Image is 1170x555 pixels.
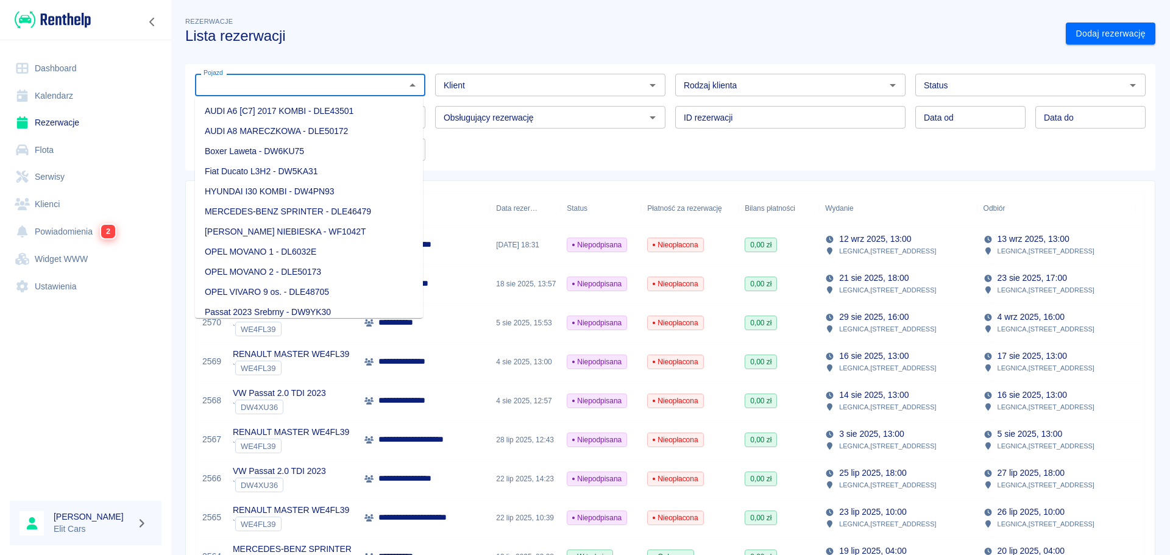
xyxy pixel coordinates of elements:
div: Data rezerwacji [490,191,561,225]
a: Serwisy [10,163,161,191]
div: ` [233,478,326,492]
span: Nieopłacona [648,317,703,328]
span: 0,00 zł [745,473,776,484]
li: Passat 2023 Srebrny - DW9YK30 [195,302,423,322]
span: Rezerwacje [185,18,233,25]
a: Ustawienia [10,273,161,300]
p: 4 wrz 2025, 16:00 [998,311,1065,323]
li: Fiat Ducato L3H2 - DW5KA31 [195,161,423,182]
span: DW4XU36 [236,403,283,412]
input: DD.MM.YYYY [1035,106,1146,129]
div: Bilans płatności [739,191,819,225]
div: Klient [358,191,490,225]
span: 0,00 zł [745,356,776,367]
div: Bilans płatności [745,191,795,225]
p: LEGNICA , [STREET_ADDRESS] [839,285,936,295]
label: Pojazd [204,68,223,77]
div: 4 sie 2025, 13:00 [490,342,561,381]
p: 16 sie 2025, 13:00 [998,389,1067,401]
div: Płatność za rezerwację [641,191,739,225]
a: Dodaj rezerwację [1066,23,1155,45]
p: LEGNICA , [STREET_ADDRESS] [998,518,1094,529]
div: Odbiór [984,191,1005,225]
p: 26 lip 2025, 10:00 [998,506,1065,518]
li: OPEL VIVARO 9 os. - DLE48705 [195,282,423,302]
img: Renthelp logo [15,10,91,30]
span: Niepodpisana [567,434,626,445]
a: 2570 [202,316,221,329]
span: 2 [101,225,116,239]
p: LEGNICA , [STREET_ADDRESS] [998,479,1094,490]
p: LEGNICA , [STREET_ADDRESS] [998,362,1094,373]
a: 2565 [202,511,221,524]
button: Otwórz [1124,77,1141,94]
div: 18 sie 2025, 13:57 [490,264,561,303]
span: Niepodpisana [567,239,626,250]
p: 3 sie 2025, 13:00 [839,428,904,440]
span: Nieopłacona [648,434,703,445]
li: MERCEDES-BENZ SPRINTER - DLE46479 [195,202,423,222]
button: Sort [537,200,555,217]
div: Płatność za rezerwację [647,191,722,225]
p: LEGNICA , [STREET_ADDRESS] [998,440,1094,451]
span: 0,00 zł [745,239,776,250]
div: ` [233,361,349,375]
li: OPEL MOVANO 2 - DLE50173 [195,262,423,282]
span: Nieopłacona [648,395,703,406]
p: VW Passat 2.0 TDI 2023 [233,465,326,478]
div: ` [233,517,349,531]
div: Status [567,191,587,225]
a: Flota [10,136,161,164]
p: RENAULT MASTER WE4FL39 [233,426,349,439]
p: LEGNICA , [STREET_ADDRESS] [998,285,1094,295]
p: LEGNICA , [STREET_ADDRESS] [839,401,936,412]
h3: Lista rezerwacji [185,27,1056,44]
p: 16 sie 2025, 13:00 [839,350,909,362]
div: ` [233,322,349,336]
li: HYUNDAI I30 KOMBI - DW4PN93 [195,182,423,202]
li: Boxer Laweta - DW6KU75 [195,141,423,161]
a: Kalendarz [10,82,161,110]
a: Renthelp logo [10,10,91,30]
p: LEGNICA , [STREET_ADDRESS] [998,401,1094,412]
p: LEGNICA , [STREET_ADDRESS] [839,362,936,373]
span: Niepodpisana [567,317,626,328]
p: LEGNICA , [STREET_ADDRESS] [839,479,936,490]
p: VW Passat 2.0 TDI 2023 [233,387,326,400]
span: Nieopłacona [648,239,703,250]
p: LEGNICA , [STREET_ADDRESS] [839,246,936,256]
span: Niepodpisana [567,356,626,367]
p: RENAULT MASTER WE4FL39 [233,504,349,517]
span: WE4FL39 [236,442,281,451]
p: 17 sie 2025, 13:00 [998,350,1067,362]
div: Odbiór [977,191,1135,225]
span: Nieopłacona [648,356,703,367]
p: 23 lip 2025, 10:00 [839,506,906,518]
a: 2568 [202,394,221,407]
input: DD.MM.YYYY [915,106,1026,129]
a: Dashboard [10,55,161,82]
p: LEGNICA , [STREET_ADDRESS] [998,246,1094,256]
span: DW4XU36 [236,481,283,490]
span: Niepodpisana [567,278,626,289]
span: Nieopłacona [648,473,703,484]
span: 0,00 zł [745,278,776,289]
span: WE4FL39 [236,364,281,373]
span: 0,00 zł [745,512,776,523]
div: [DATE] 18:31 [490,225,561,264]
li: AUDI A6 [C7] 2017 KOMBI - DLE43501 [195,101,423,121]
div: 28 lip 2025, 12:43 [490,420,561,459]
a: Klienci [10,191,161,218]
button: Otwórz [884,77,901,94]
button: Otwórz [644,109,661,126]
p: 29 sie 2025, 16:00 [839,311,909,323]
p: 14 sie 2025, 13:00 [839,389,909,401]
a: 2567 [202,433,221,446]
div: 22 lip 2025, 14:23 [490,459,561,498]
div: Data rezerwacji [496,191,537,225]
li: [PERSON_NAME] NIEBIESKA - WF1042T [195,222,423,242]
a: 2569 [202,355,221,368]
div: 4 sie 2025, 12:57 [490,381,561,420]
button: Zwiń nawigację [143,14,161,30]
p: 23 sie 2025, 17:00 [998,272,1067,285]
